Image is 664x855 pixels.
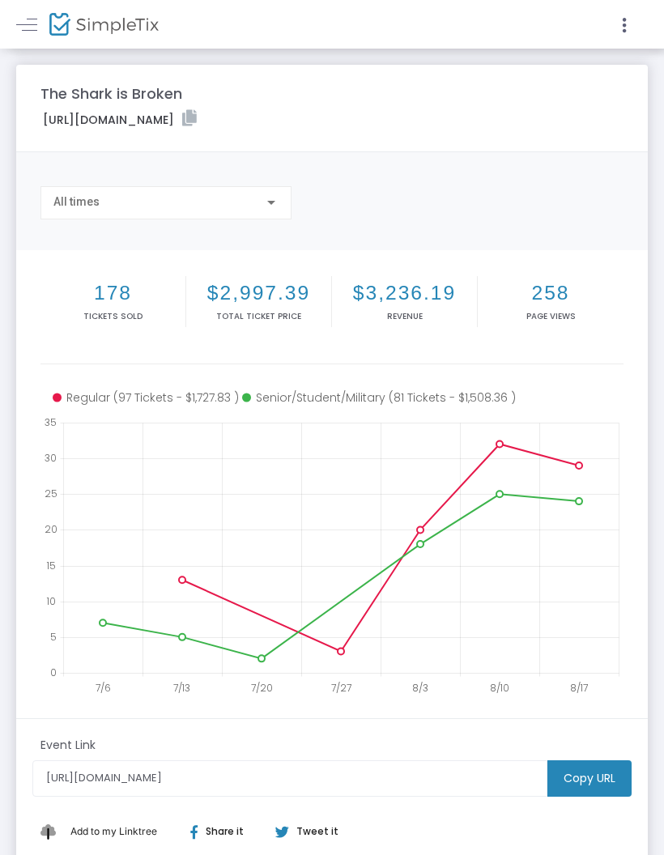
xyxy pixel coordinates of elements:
[481,310,620,322] p: Page Views
[173,681,190,695] text: 7/13
[331,681,351,695] text: 7/27
[44,310,182,322] p: Tickets sold
[46,594,56,608] text: 10
[570,681,588,695] text: 8/17
[174,824,275,839] div: Share it
[547,760,632,797] m-button: Copy URL
[66,812,161,851] button: Add This to My Linktree
[50,630,57,644] text: 5
[44,281,182,305] h2: 178
[50,666,57,679] text: 0
[45,451,57,465] text: 30
[45,487,57,500] text: 25
[43,110,197,129] label: [URL][DOMAIN_NAME]
[490,681,509,695] text: 8/10
[45,522,57,536] text: 20
[335,281,474,305] h2: $3,236.19
[53,195,100,208] span: All times
[189,310,328,322] p: Total Ticket Price
[70,825,157,837] span: Add to my Linktree
[412,681,428,695] text: 8/3
[96,681,111,695] text: 7/6
[45,415,57,429] text: 35
[251,681,273,695] text: 7/20
[40,824,66,840] img: linktree
[259,824,347,839] div: Tweet it
[335,310,474,322] p: Revenue
[481,281,620,305] h2: 258
[40,737,96,754] m-panel-subtitle: Event Link
[40,83,182,104] m-panel-title: The Shark is Broken
[189,281,328,305] h2: $2,997.39
[46,558,56,572] text: 15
